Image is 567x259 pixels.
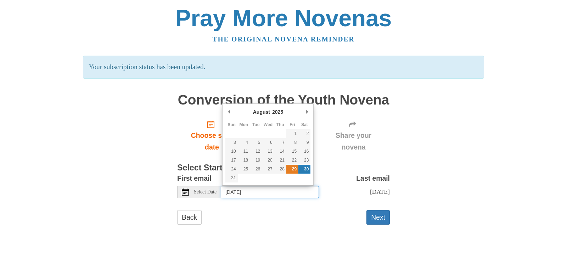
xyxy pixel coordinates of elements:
[370,188,390,195] span: [DATE]
[250,147,262,156] button: 12
[262,156,274,165] button: 20
[225,147,237,156] button: 10
[262,138,274,147] button: 6
[250,138,262,147] button: 5
[238,147,250,156] button: 11
[286,138,298,147] button: 8
[225,156,237,165] button: 17
[240,122,248,127] abbr: Monday
[250,156,262,165] button: 19
[177,173,212,184] label: First email
[213,35,355,43] a: The original novena reminder
[177,92,390,108] h1: Conversion of the Youth Novena
[225,107,232,117] button: Previous Month
[286,165,298,174] button: 29
[298,138,310,147] button: 9
[221,186,319,198] input: Use the arrow keys to pick a date
[250,165,262,174] button: 26
[298,147,310,156] button: 16
[298,129,310,138] button: 2
[264,122,273,127] abbr: Wednesday
[262,147,274,156] button: 13
[225,165,237,174] button: 24
[238,138,250,147] button: 4
[252,122,259,127] abbr: Tuesday
[177,210,202,225] a: Back
[175,5,392,31] a: Pray More Novenas
[271,107,284,117] div: 2025
[225,174,237,182] button: 31
[276,122,284,127] abbr: Thursday
[194,190,217,195] span: Select Date
[238,156,250,165] button: 18
[177,163,390,173] h3: Select Start Date
[324,130,383,153] span: Share your novena
[225,138,237,147] button: 3
[83,56,484,79] p: Your subscription status has been updated.
[274,156,286,165] button: 21
[177,114,247,157] a: Choose start date
[274,165,286,174] button: 28
[298,156,310,165] button: 23
[286,156,298,165] button: 22
[274,147,286,156] button: 14
[228,122,236,127] abbr: Sunday
[184,130,240,153] span: Choose start date
[356,173,390,184] label: Last email
[238,165,250,174] button: 25
[262,165,274,174] button: 27
[286,147,298,156] button: 15
[317,114,390,157] div: Click "Next" to confirm your start date first.
[366,210,390,225] button: Next
[303,107,310,117] button: Next Month
[252,107,271,117] div: August
[298,165,310,174] button: 30
[286,129,298,138] button: 1
[301,122,308,127] abbr: Saturday
[274,138,286,147] button: 7
[290,122,295,127] abbr: Friday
